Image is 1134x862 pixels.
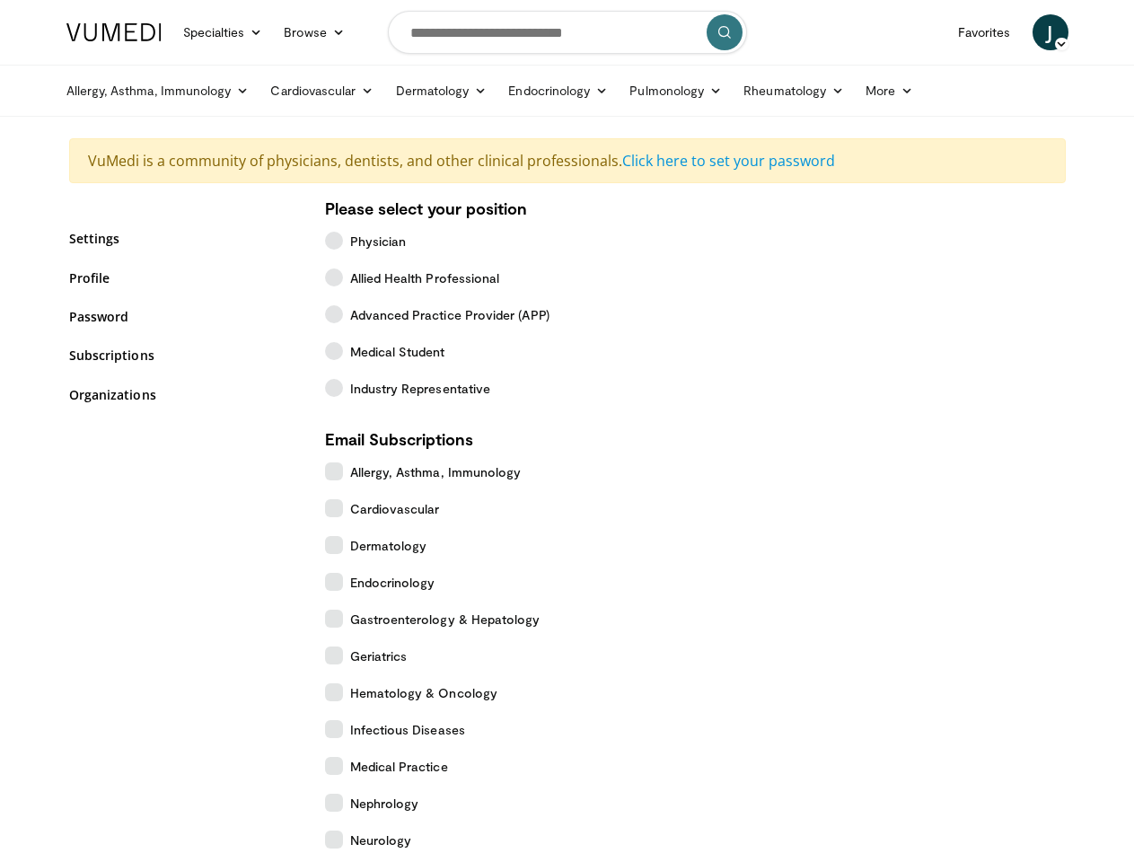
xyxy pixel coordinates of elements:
a: J [1033,14,1068,50]
a: Favorites [947,14,1022,50]
span: Allied Health Professional [350,268,500,287]
img: VuMedi Logo [66,23,162,41]
a: More [855,73,924,109]
strong: Email Subscriptions [325,429,473,449]
span: Dermatology [350,536,427,555]
div: VuMedi is a community of physicians, dentists, and other clinical professionals. [69,138,1066,183]
a: Cardiovascular [259,73,384,109]
span: Physician [350,232,407,251]
span: Medical Student [350,342,445,361]
span: Medical Practice [350,757,448,776]
a: Dermatology [385,73,498,109]
a: Endocrinology [497,73,619,109]
a: Subscriptions [69,346,298,365]
span: Hematology & Oncology [350,683,497,702]
span: Allergy, Asthma, Immunology [350,462,522,481]
input: Search topics, interventions [388,11,747,54]
a: Browse [273,14,356,50]
span: Neurology [350,831,412,849]
span: Cardiovascular [350,499,440,518]
a: Password [69,307,298,326]
span: Infectious Diseases [350,720,465,739]
span: Endocrinology [350,573,435,592]
a: Specialties [172,14,274,50]
a: Allergy, Asthma, Immunology [56,73,260,109]
span: Nephrology [350,794,419,813]
span: Advanced Practice Provider (APP) [350,305,549,324]
span: Geriatrics [350,646,408,665]
a: Settings [69,229,298,248]
a: Rheumatology [733,73,855,109]
a: Pulmonology [619,73,733,109]
span: Industry Representative [350,379,491,398]
strong: Please select your position [325,198,527,218]
a: Profile [69,268,298,287]
a: Click here to set your password [622,151,835,171]
span: Gastroenterology & Hepatology [350,610,541,629]
a: Organizations [69,385,298,404]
